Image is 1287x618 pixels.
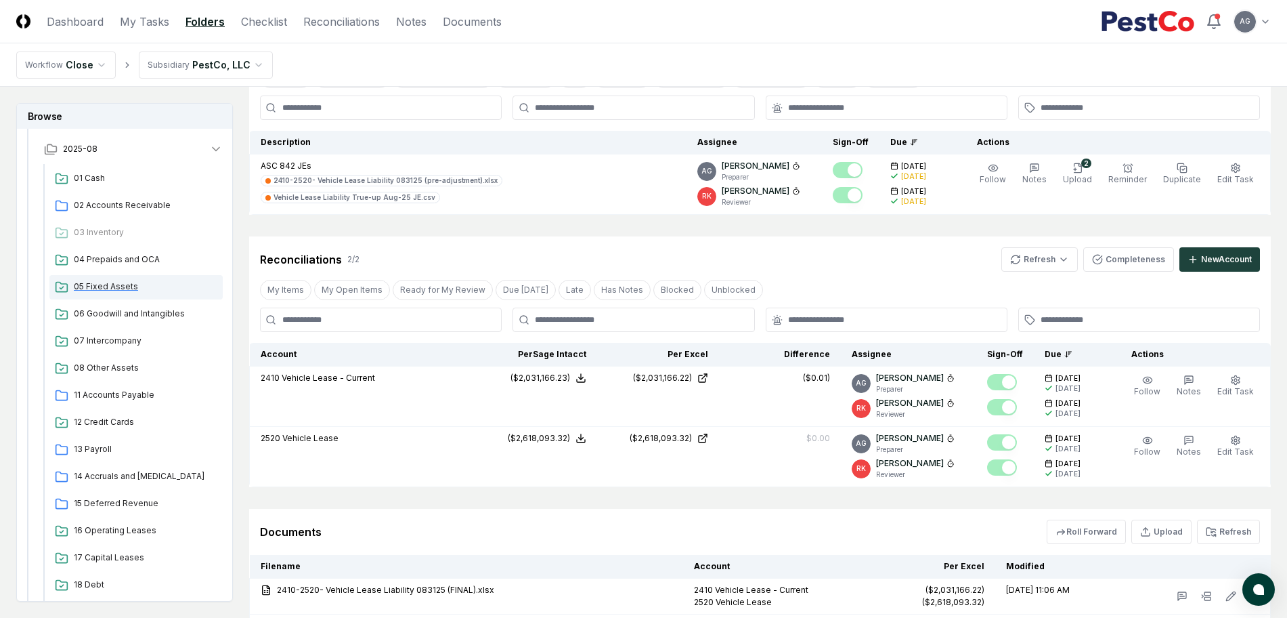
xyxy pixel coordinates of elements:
[241,14,287,30] a: Checklist
[261,348,465,360] div: Account
[16,52,273,79] nav: breadcrumb
[1215,160,1257,188] button: Edit Task
[803,372,830,384] div: ($0.01)
[722,172,800,182] p: Preparer
[49,302,223,327] a: 06 Goodwill and Intangibles
[1055,459,1081,469] span: [DATE]
[74,281,217,293] span: 05 Fixed Assets
[74,443,217,455] span: 13 Payroll
[922,596,984,609] div: ($2,618,093.32)
[701,166,712,176] span: AG
[74,389,217,401] span: 11 Accounts Payable
[1022,174,1047,184] span: Notes
[704,280,763,300] button: Unblocked
[49,438,223,462] a: 13 Payroll
[722,160,789,172] p: [PERSON_NAME]
[49,167,223,191] a: 01 Cash
[1197,520,1260,544] button: Refresh
[987,374,1017,390] button: Mark complete
[1233,9,1257,34] button: AG
[250,131,687,154] th: Description
[1131,372,1163,400] button: Follow
[49,519,223,543] a: 16 Operating Leases
[510,372,586,384] button: ($2,031,166.23)
[63,143,97,155] span: 2025-08
[694,584,862,596] div: 2410 Vehicle Lease - Current
[49,275,223,300] a: 05 Fixed Assets
[995,579,1115,615] td: [DATE] 11:06 AM
[74,253,217,266] span: 04 Prepaids and OCA
[876,457,944,470] p: [PERSON_NAME]
[966,136,1260,148] div: Actions
[1055,469,1081,479] div: [DATE]
[17,104,232,129] h3: Browse
[496,280,556,300] button: Due Today
[977,160,1009,188] button: Follow
[49,546,223,571] a: 17 Capital Leases
[686,131,822,154] th: Assignee
[987,399,1017,415] button: Mark complete
[594,280,651,300] button: Has Notes
[74,172,217,184] span: 01 Cash
[16,14,30,28] img: Logo
[396,14,427,30] a: Notes
[261,584,672,596] a: 2410-2520- Vehicle Lease Liability 083125 (FINAL).xlsx
[876,432,944,445] p: [PERSON_NAME]
[1083,247,1174,272] button: Completeness
[1106,160,1150,188] button: Reminder
[1163,174,1201,184] span: Duplicate
[74,308,217,320] span: 06 Goodwill and Intangibles
[261,373,280,383] span: 2410
[475,343,597,367] th: Per Sage Intacct
[49,384,223,408] a: 11 Accounts Payable
[1045,348,1099,360] div: Due
[1131,520,1192,544] button: Upload
[1215,432,1257,461] button: Edit Task
[722,185,789,197] p: [PERSON_NAME]
[74,497,217,510] span: 15 Deferred Revenue
[1047,520,1126,544] button: Roll Forward
[608,372,708,384] a: ($2,031,166.22)
[702,191,712,201] span: RK
[49,411,223,435] a: 12 Credit Cards
[261,160,676,172] p: ASC 842 JEs
[25,59,63,71] div: Workflow
[630,432,692,445] div: ($2,618,093.32)
[49,492,223,516] a: 15 Deferred Revenue
[901,161,926,171] span: [DATE]
[347,253,359,266] div: 2 / 2
[694,596,862,609] div: 2520 Vehicle Lease
[74,470,217,482] span: 14 Accruals and OCL
[1177,386,1201,396] span: Notes
[120,14,169,30] a: My Tasks
[1108,174,1147,184] span: Reminder
[314,280,390,300] button: My Open Items
[833,187,863,203] button: Mark complete
[1217,447,1254,457] span: Edit Task
[876,384,955,394] p: Preparer
[260,280,311,300] button: My Items
[597,343,719,367] th: Per Excel
[1055,384,1081,394] div: [DATE]
[719,343,841,367] th: Difference
[274,192,435,203] div: Vehicle Lease Liability True-up Aug-25 JE.csv
[890,136,944,148] div: Due
[1174,372,1204,400] button: Notes
[683,555,873,579] th: Account
[1174,432,1204,461] button: Notes
[510,372,570,384] div: ($2,031,166.23)
[74,524,217,537] span: 16 Operating Leases
[987,459,1017,476] button: Mark complete
[925,584,984,596] div: ($2,031,166.22)
[976,343,1034,367] th: Sign-Off
[1217,174,1254,184] span: Edit Task
[49,356,223,381] a: 08 Other Assets
[1055,373,1081,384] span: [DATE]
[653,280,701,300] button: Blocked
[508,432,586,445] button: ($2,618,093.32)
[876,470,955,480] p: Reviewer
[980,174,1006,184] span: Follow
[1101,11,1195,33] img: PestCo logo
[1020,160,1049,188] button: Notes
[987,434,1017,451] button: Mark complete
